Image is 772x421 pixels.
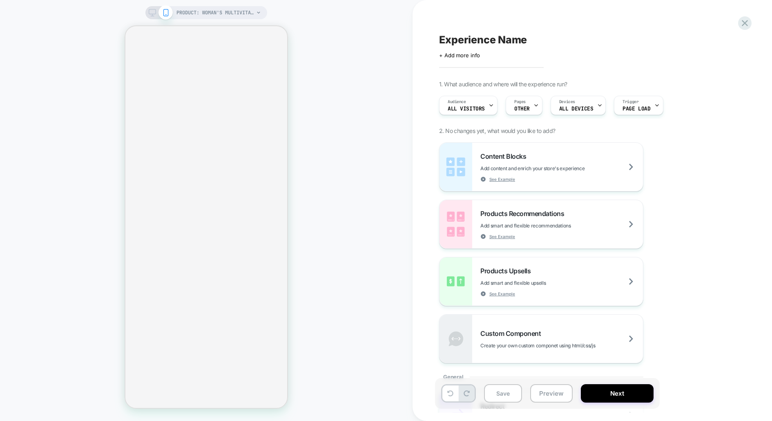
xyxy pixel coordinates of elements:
span: See Example [489,234,515,239]
button: Next [581,384,654,403]
span: All Visitors [448,106,485,112]
span: Pages [514,99,526,105]
span: + Add more info [439,52,480,59]
span: Products Recommendations [480,209,568,218]
span: Create your own custom componet using html/css/js [480,342,636,349]
span: 1. What audience and where will the experience run? [439,81,567,88]
span: See Example [489,291,515,297]
span: 2. No changes yet, what would you like to add? [439,127,555,134]
span: See Example [489,176,515,182]
span: Custom Component [480,329,545,338]
span: Add smart and flexible recommendations [480,223,612,229]
span: Add smart and flexible upsells [480,280,587,286]
div: General [439,363,643,390]
span: Devices [559,99,575,105]
span: Content Blocks [480,152,530,160]
span: Page Load [623,106,650,112]
span: ALL DEVICES [559,106,593,112]
span: Add content and enrich your store's experience [480,165,625,171]
span: Experience Name [439,34,527,46]
button: Preview [530,384,573,403]
span: Products Upsells [480,267,535,275]
button: Save [484,384,522,403]
span: OTHER [514,106,530,112]
span: Audience [448,99,466,105]
span: PRODUCT: Woman's Multivitamin Gummibärchen [womensmultivitamin] [176,6,254,19]
span: Trigger [623,99,638,105]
